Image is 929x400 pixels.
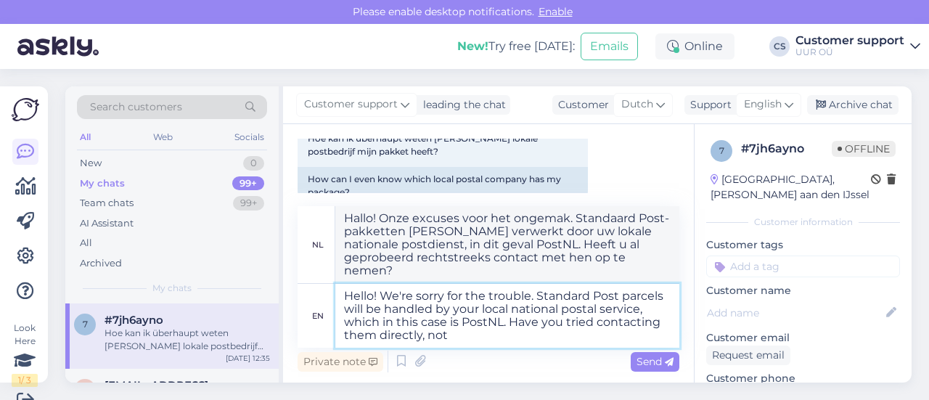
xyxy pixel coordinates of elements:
[335,284,679,348] textarea: Hello! We're sorry for the trouble. Standard Post parcels will be handled by your local national ...
[312,232,324,257] div: nl
[312,303,324,328] div: en
[304,97,398,113] span: Customer support
[744,97,782,113] span: English
[150,128,176,147] div: Web
[105,327,270,353] div: Hoe kan ik überhaupt weten [PERSON_NAME] lokale postbedrijf mijn pakket heeft?
[105,314,163,327] span: #7jh6ayno
[807,95,899,115] div: Archive chat
[795,35,904,46] div: Customer support
[457,39,488,53] b: New!
[80,216,134,231] div: AI Assistant
[80,176,125,191] div: My chats
[77,128,94,147] div: All
[232,176,264,191] div: 99+
[226,353,270,364] div: [DATE] 12:35
[719,145,724,156] span: 7
[80,156,102,171] div: New
[335,206,679,283] textarea: Hallo! Onze excuses voor het ongemak. Standaard Post-pakketten [PERSON_NAME] verwerkt door uw lok...
[12,374,38,387] div: 1 / 3
[243,156,264,171] div: 0
[706,371,900,386] p: Customer phone
[769,36,790,57] div: CS
[534,5,577,18] span: Enable
[552,97,609,113] div: Customer
[707,305,883,321] input: Add name
[711,172,871,203] div: [GEOGRAPHIC_DATA], [PERSON_NAME] aan den IJssel
[90,99,182,115] span: Search customers
[80,236,92,250] div: All
[105,379,208,392] span: shanehotwheels@gmail.con
[298,167,588,205] div: How can I even know which local postal company has my package?
[80,196,134,211] div: Team chats
[581,33,638,60] button: Emails
[706,283,900,298] p: Customer name
[795,46,904,58] div: UUR OÜ
[298,352,383,372] div: Private note
[83,319,88,330] span: 7
[706,237,900,253] p: Customer tags
[12,98,39,121] img: Askly Logo
[706,256,900,277] input: Add a tag
[706,216,900,229] div: Customer information
[684,97,732,113] div: Support
[706,330,900,346] p: Customer email
[457,38,575,55] div: Try free [DATE]:
[832,141,896,157] span: Offline
[417,97,506,113] div: leading the chat
[741,140,832,158] div: # 7jh6ayno
[706,346,790,365] div: Request email
[621,97,653,113] span: Dutch
[232,128,267,147] div: Socials
[637,355,674,368] span: Send
[152,282,192,295] span: My chats
[233,196,264,211] div: 99+
[12,322,38,387] div: Look Here
[80,256,122,271] div: Archived
[655,33,734,60] div: Online
[795,35,920,58] a: Customer supportUUR OÜ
